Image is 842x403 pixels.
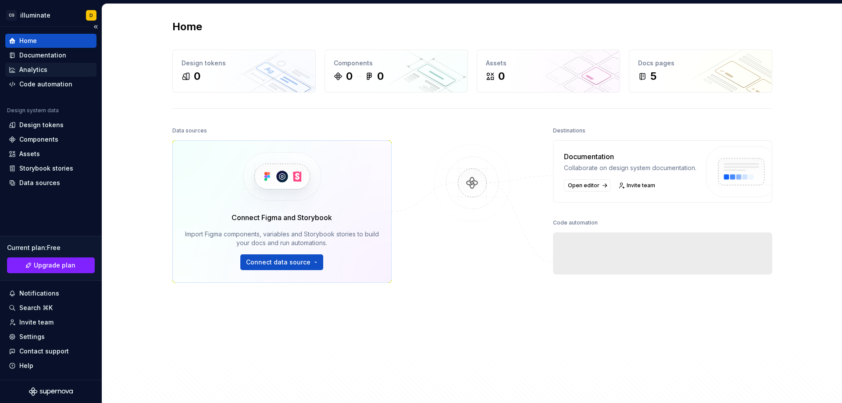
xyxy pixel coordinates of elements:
[29,387,73,396] svg: Supernova Logo
[629,50,772,93] a: Docs pages5
[19,150,40,158] div: Assets
[334,59,459,68] div: Components
[19,164,73,173] div: Storybook stories
[2,6,100,25] button: CGilluminateD
[5,330,96,344] a: Settings
[5,301,96,315] button: Search ⌘K
[34,261,75,270] span: Upgrade plan
[19,65,47,74] div: Analytics
[240,254,323,270] button: Connect data source
[616,179,659,192] a: Invite team
[19,178,60,187] div: Data sources
[5,161,96,175] a: Storybook stories
[5,48,96,62] a: Documentation
[650,69,656,83] div: 5
[564,179,610,192] a: Open editor
[498,69,505,83] div: 0
[246,258,310,267] span: Connect data source
[5,286,96,300] button: Notifications
[5,176,96,190] a: Data sources
[19,303,53,312] div: Search ⌘K
[346,69,353,83] div: 0
[6,10,17,21] div: CG
[19,361,33,370] div: Help
[19,121,64,129] div: Design tokens
[7,107,59,114] div: Design system data
[564,151,696,162] div: Documentation
[5,147,96,161] a: Assets
[19,80,72,89] div: Code automation
[89,21,102,33] button: Collapse sidebar
[19,289,59,298] div: Notifications
[5,359,96,373] button: Help
[5,118,96,132] a: Design tokens
[5,344,96,358] button: Contact support
[5,132,96,146] a: Components
[172,20,202,34] h2: Home
[5,315,96,329] a: Invite team
[553,217,598,229] div: Code automation
[5,34,96,48] a: Home
[19,36,37,45] div: Home
[5,63,96,77] a: Analytics
[627,182,655,189] span: Invite team
[486,59,611,68] div: Assets
[553,125,585,137] div: Destinations
[194,69,200,83] div: 0
[638,59,763,68] div: Docs pages
[172,50,316,93] a: Design tokens0
[172,125,207,137] div: Data sources
[5,77,96,91] a: Code automation
[325,50,468,93] a: Components00
[7,243,95,252] div: Current plan : Free
[19,347,69,356] div: Contact support
[7,257,95,273] a: Upgrade plan
[185,230,379,247] div: Import Figma components, variables and Storybook stories to build your docs and run automations.
[19,318,54,327] div: Invite team
[564,164,696,172] div: Collaborate on design system documentation.
[19,135,58,144] div: Components
[182,59,307,68] div: Design tokens
[89,12,93,19] div: D
[568,182,599,189] span: Open editor
[377,69,384,83] div: 0
[20,11,50,20] div: illuminate
[232,212,332,223] div: Connect Figma and Storybook
[19,332,45,341] div: Settings
[477,50,620,93] a: Assets0
[19,51,66,60] div: Documentation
